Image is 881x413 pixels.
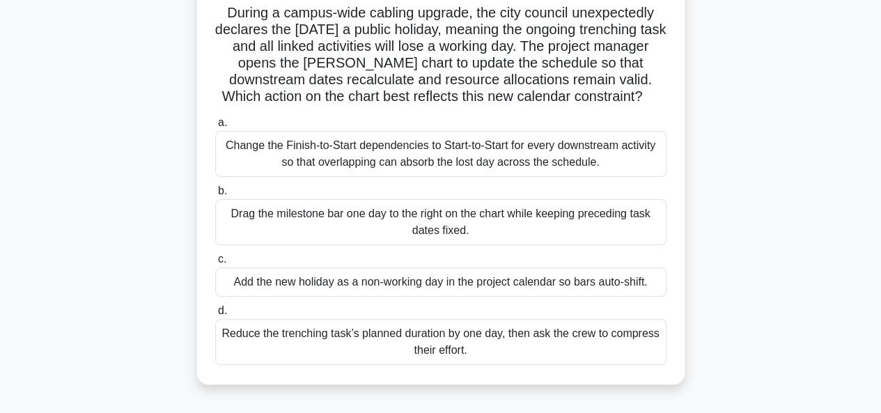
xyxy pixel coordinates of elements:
div: Reduce the trenching task’s planned duration by one day, then ask the crew to compress their effort. [215,319,666,365]
span: b. [218,185,227,196]
span: d. [218,304,227,316]
span: c. [218,253,226,265]
div: Add the new holiday as a non-working day in the project calendar so bars auto-shift. [215,267,666,297]
h5: During a campus-wide cabling upgrade, the city council unexpectedly declares the [DATE] a public ... [214,4,668,106]
div: Change the Finish-to-Start dependencies to Start-to-Start for every downstream activity so that o... [215,131,666,177]
div: Drag the milestone bar one day to the right on the chart while keeping preceding task dates fixed. [215,199,666,245]
span: a. [218,116,227,128]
